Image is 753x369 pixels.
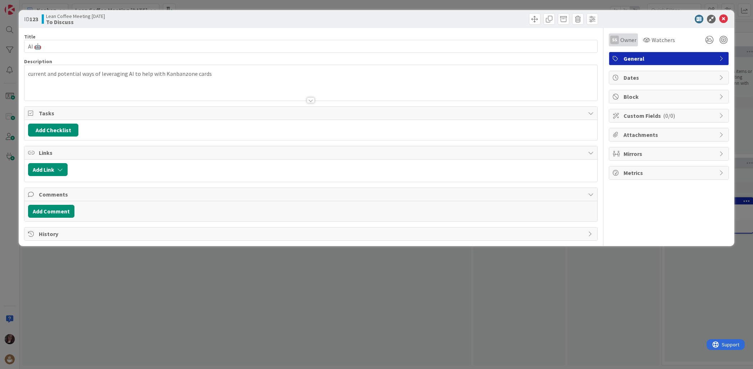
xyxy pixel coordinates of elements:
[39,190,584,199] span: Comments
[620,36,636,44] span: Owner
[24,15,38,23] span: ID
[39,148,584,157] span: Links
[39,230,584,238] span: History
[624,111,716,120] span: Custom Fields
[28,70,593,78] p: current and potential ways of leveraging AI to help with Kanbanzone cards
[624,169,716,177] span: Metrics
[652,36,675,44] span: Watchers
[39,109,584,117] span: Tasks
[28,205,74,218] button: Add Comment
[610,36,619,44] div: SS
[624,73,716,82] span: Dates
[15,1,33,10] span: Support
[46,13,105,19] span: Lean Coffee Meeting [DATE]
[29,15,38,23] b: 123
[28,163,68,176] button: Add Link
[624,149,716,158] span: Mirrors
[624,130,716,139] span: Attachments
[46,19,105,25] b: To Discuss
[624,54,716,63] span: General
[624,92,716,101] span: Block
[28,124,78,137] button: Add Checklist
[24,33,36,40] label: Title
[24,40,597,53] input: type card name here...
[24,58,52,65] span: Description
[663,112,675,119] span: ( 0/0 )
